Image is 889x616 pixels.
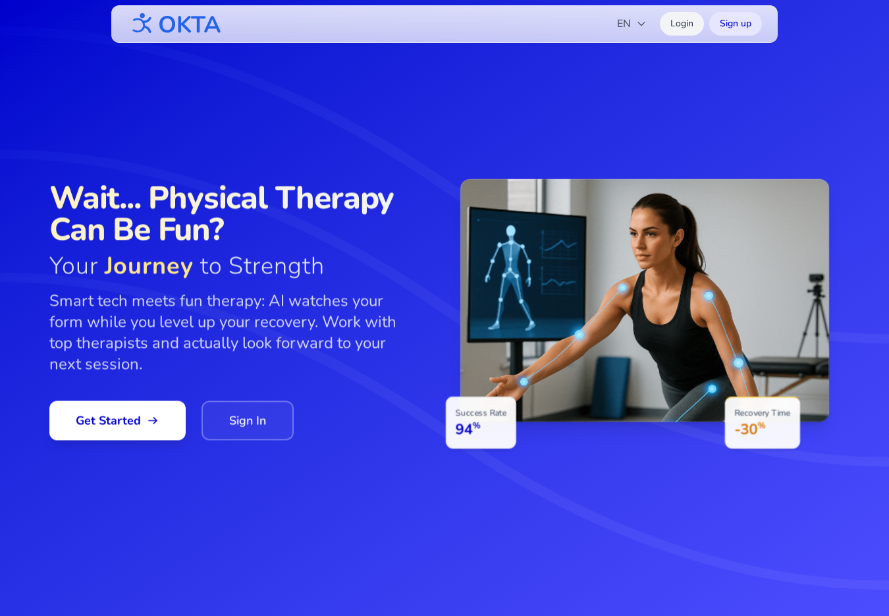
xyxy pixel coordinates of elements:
span: Wait... Physical Therapy Can Be Fun? [49,182,418,245]
p: Success Rate [456,407,506,419]
p: Smart tech meets fun therapy: AI watches your form while you level up your recovery. Work with to... [49,290,418,374]
span: Get Started [76,411,159,430]
span: Journey [105,250,194,282]
p: 94 [456,419,506,438]
span: % [757,419,765,431]
p: -30 [734,419,790,438]
a: Sign up [709,12,762,36]
a: Sign In [202,401,294,440]
a: Get Started [49,401,186,440]
button: EN [609,11,655,37]
img: OKTA logo [127,7,222,41]
span: EN [617,16,647,32]
span: % [472,419,480,431]
span: Your to Strength [49,253,418,279]
a: Login [660,12,704,36]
